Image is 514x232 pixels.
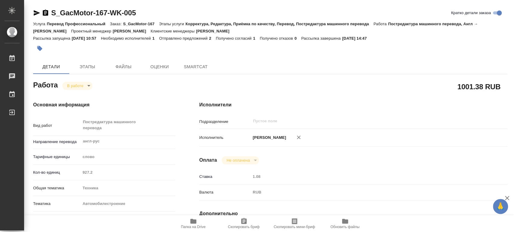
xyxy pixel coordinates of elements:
[251,187,481,197] div: RUB
[62,82,92,90] div: В работе
[109,63,138,71] span: Файлы
[73,63,102,71] span: Этапы
[181,63,210,71] span: SmartCat
[495,200,506,213] span: 🙏
[113,29,151,33] p: [PERSON_NAME]
[181,225,206,229] span: Папка на Drive
[269,215,320,232] button: Скопировать мини-бриф
[123,22,159,26] p: S_GacMotor-167
[33,139,80,145] p: Направление перевода
[168,215,219,232] button: Папка на Drive
[33,123,80,129] p: Вид работ
[151,29,196,33] p: Клиентские менеджеры
[199,119,251,125] p: Подразделение
[301,36,342,41] p: Рассылка завершена
[152,36,159,41] p: 1
[457,81,500,92] h2: 1001.38 RUB
[330,225,360,229] span: Обновить файлы
[274,225,315,229] span: Скопировать мини-бриф
[451,10,491,16] span: Кратко детали заказа
[80,168,175,177] input: Пустое поле
[199,189,251,195] p: Валюта
[209,36,216,41] p: 2
[199,135,251,141] p: Исполнитель
[33,22,47,26] p: Услуга
[199,210,507,217] h4: Дополнительно
[47,22,110,26] p: Перевод Профессиональный
[251,172,481,181] input: Пустое поле
[33,201,80,207] p: Тематика
[101,36,152,41] p: Необходимо исполнителей
[145,63,174,71] span: Оценки
[80,152,175,162] div: слово
[185,22,373,26] p: Корректура, Редактура, Приёмка по качеству, Перевод, Постредактура машинного перевода
[33,36,72,41] p: Рассылка запущена
[219,215,269,232] button: Скопировать бриф
[33,79,58,90] h2: Работа
[199,174,251,180] p: Ставка
[33,42,46,55] button: Добавить тэг
[33,169,80,176] p: Кол-во единиц
[373,22,388,26] p: Работа
[33,101,175,108] h4: Основная информация
[159,36,209,41] p: Отправлено предложений
[33,9,40,17] button: Скопировать ссылку для ЯМессенджера
[199,157,217,164] h4: Оплата
[252,118,467,125] input: Пустое поле
[251,135,286,141] p: [PERSON_NAME]
[33,185,80,191] p: Общая тематика
[253,36,260,41] p: 1
[292,131,305,144] button: Удалить исполнителя
[42,9,49,17] button: Скопировать ссылку
[80,199,175,209] div: Автомобилестроение
[196,29,234,33] p: [PERSON_NAME]
[228,225,260,229] span: Скопировать бриф
[493,199,508,214] button: 🙏
[110,22,123,26] p: Заказ:
[37,63,66,71] span: Детали
[294,36,301,41] p: 0
[342,36,371,41] p: [DATE] 14:47
[216,36,253,41] p: Получено согласий
[199,101,507,108] h4: Исполнители
[222,156,259,164] div: В работе
[33,154,80,160] p: Тарифные единицы
[72,36,101,41] p: [DATE] 10:57
[225,158,251,163] button: Не оплачена
[80,183,175,193] div: Техника
[159,22,185,26] p: Этапы услуги
[71,29,113,33] p: Проектный менеджер
[51,9,136,17] a: S_GacMotor-167-WK-005
[260,36,294,41] p: Получено отказов
[65,83,85,88] button: В работе
[320,215,370,232] button: Обновить файлы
